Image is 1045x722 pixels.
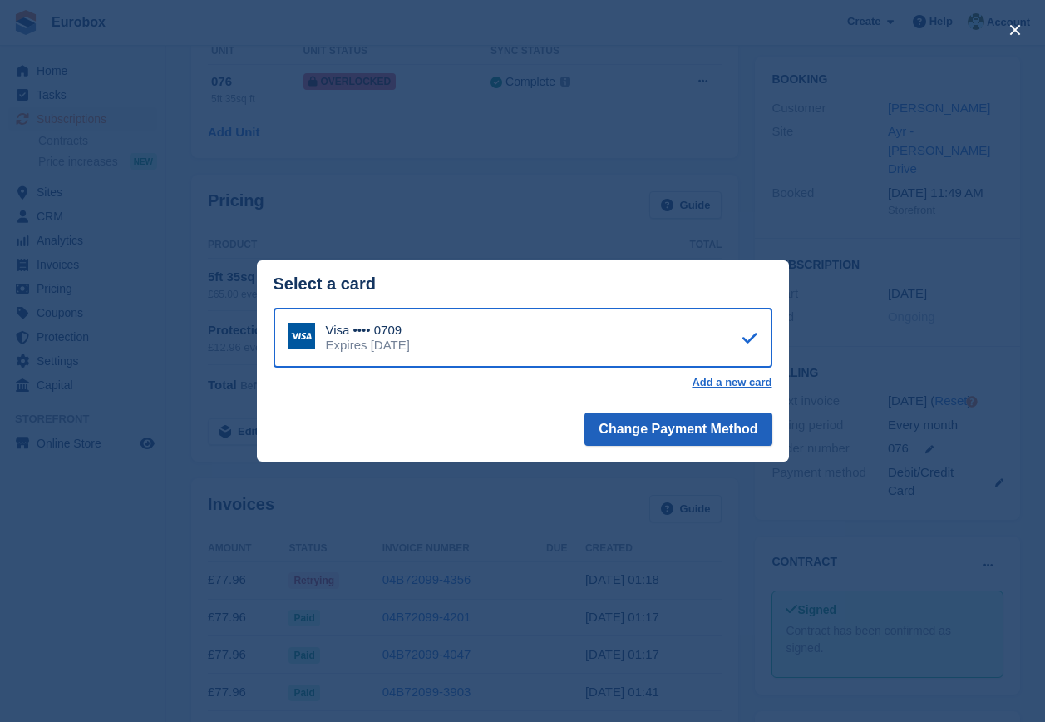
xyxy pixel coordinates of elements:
div: Visa •••• 0709 [326,323,410,338]
a: Add a new card [692,376,771,389]
div: Select a card [274,274,772,294]
div: Expires [DATE] [326,338,410,353]
button: Change Payment Method [584,413,771,446]
img: Visa Logo [288,323,315,349]
button: close [1002,17,1028,43]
